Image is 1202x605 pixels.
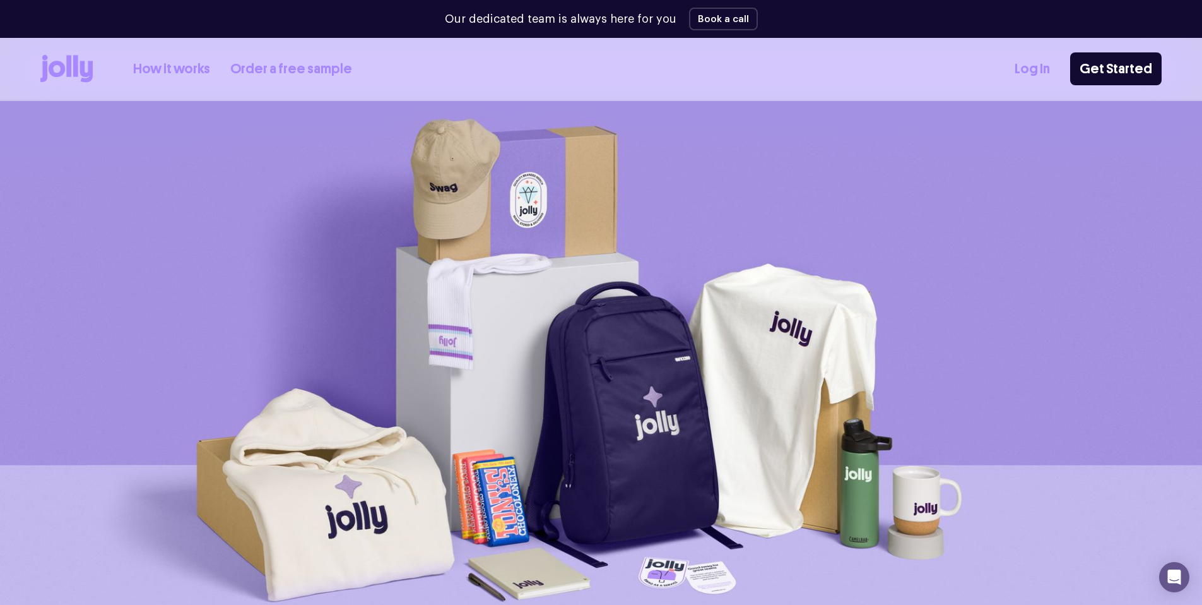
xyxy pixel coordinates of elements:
div: Open Intercom Messenger [1159,562,1189,592]
button: Book a call [689,8,758,30]
a: Get Started [1070,52,1162,85]
a: Order a free sample [230,59,352,80]
a: How it works [133,59,210,80]
a: Log In [1015,59,1050,80]
p: Our dedicated team is always here for you [445,11,676,28]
